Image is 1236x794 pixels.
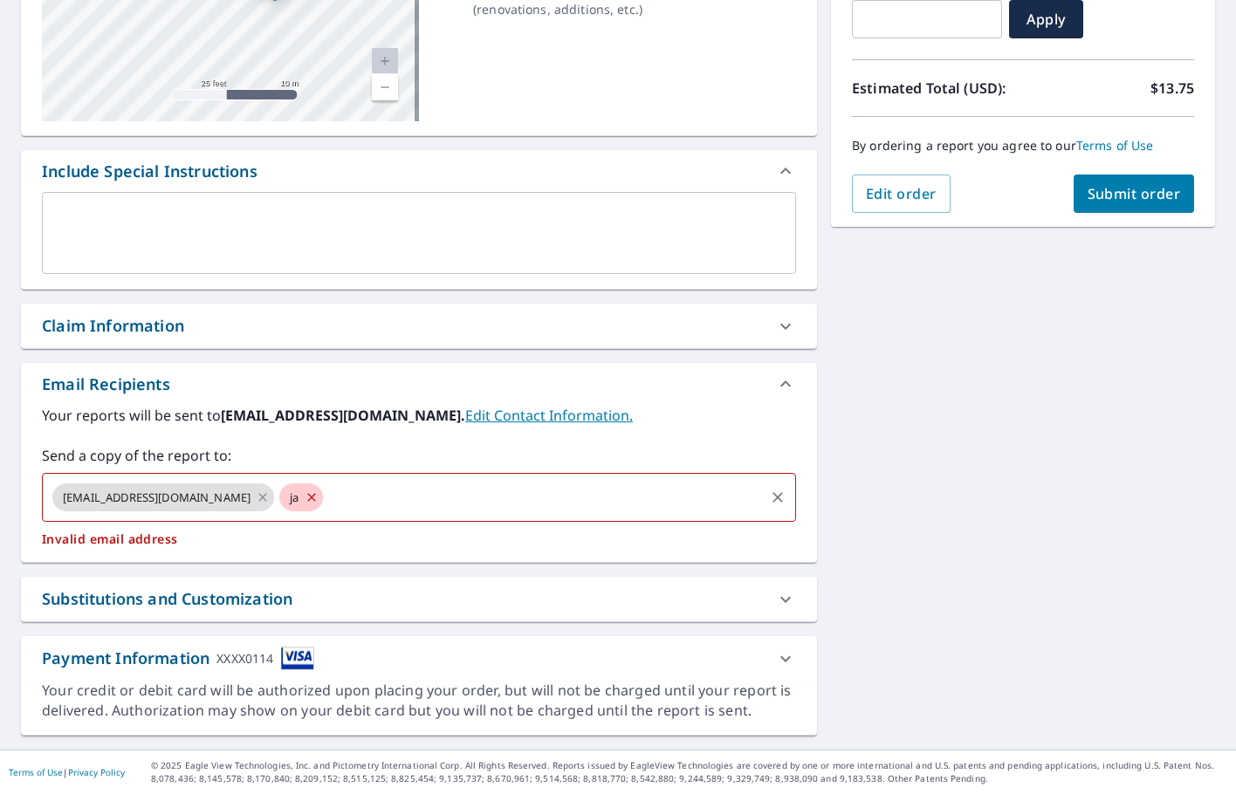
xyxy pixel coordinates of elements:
button: Submit order [1074,175,1195,213]
div: Claim Information [21,304,817,348]
p: | [9,767,125,777]
span: Edit order [866,184,937,203]
p: By ordering a report you agree to our [852,138,1194,154]
div: [EMAIL_ADDRESS][DOMAIN_NAME] [52,483,274,511]
div: Payment InformationXXXX0114cardImage [21,636,817,681]
a: Current Level 20, Zoom Out [372,74,398,100]
p: Invalid email address [42,531,796,547]
p: Estimated Total (USD): [852,78,1023,99]
p: © 2025 Eagle View Technologies, Inc. and Pictometry International Corp. All Rights Reserved. Repo... [151,759,1227,785]
span: Apply [1023,10,1069,29]
b: [EMAIL_ADDRESS][DOMAIN_NAME]. [221,406,465,425]
div: Include Special Instructions [42,160,257,183]
div: Substitutions and Customization [42,587,292,611]
div: Email Recipients [42,373,170,396]
button: Edit order [852,175,951,213]
div: Your credit or debit card will be authorized upon placing your order, but will not be charged unt... [42,681,796,721]
span: ja [279,489,309,506]
p: $13.75 [1150,78,1194,99]
span: Submit order [1088,184,1181,203]
label: Send a copy of the report to: [42,445,796,466]
div: XXXX0114 [216,647,273,670]
img: cardImage [281,647,314,670]
div: Substitutions and Customization [21,577,817,621]
a: EditContactInfo [465,406,633,425]
a: Terms of Use [9,766,63,778]
div: Email Recipients [21,363,817,405]
span: [EMAIL_ADDRESS][DOMAIN_NAME] [52,489,261,506]
a: Current Level 20, Zoom In Disabled [372,48,398,74]
div: Payment Information [42,647,314,670]
label: Your reports will be sent to [42,405,796,426]
a: Privacy Policy [68,766,125,778]
button: Clear [766,485,790,510]
a: Terms of Use [1076,137,1154,154]
div: ja [279,483,322,511]
div: Claim Information [42,314,184,338]
div: Include Special Instructions [21,150,817,192]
